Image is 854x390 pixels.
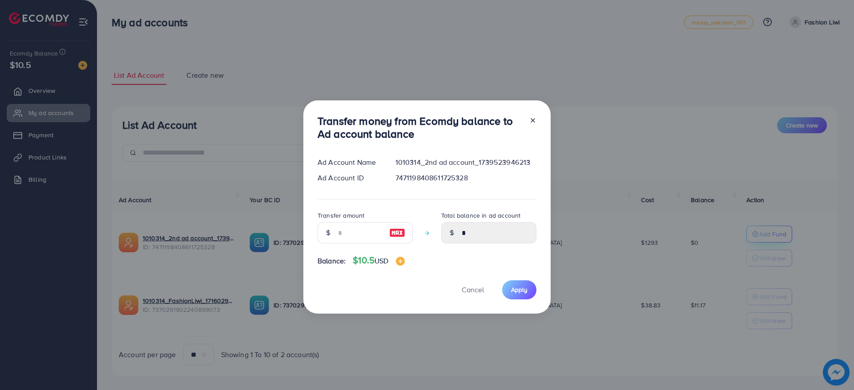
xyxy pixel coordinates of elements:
[511,285,528,294] span: Apply
[310,173,388,183] div: Ad Account ID
[310,157,388,167] div: Ad Account Name
[388,173,544,183] div: 7471198408611725328
[389,227,405,238] img: image
[396,257,405,266] img: image
[388,157,544,167] div: 1010314_2nd ad account_1739523946213
[318,256,346,266] span: Balance:
[502,280,536,299] button: Apply
[441,211,520,220] label: Total balance in ad account
[462,285,484,294] span: Cancel
[451,280,495,299] button: Cancel
[353,255,404,266] h4: $10.5
[318,115,522,140] h3: Transfer money from Ecomdy balance to Ad account balance
[318,211,364,220] label: Transfer amount
[375,256,388,266] span: USD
